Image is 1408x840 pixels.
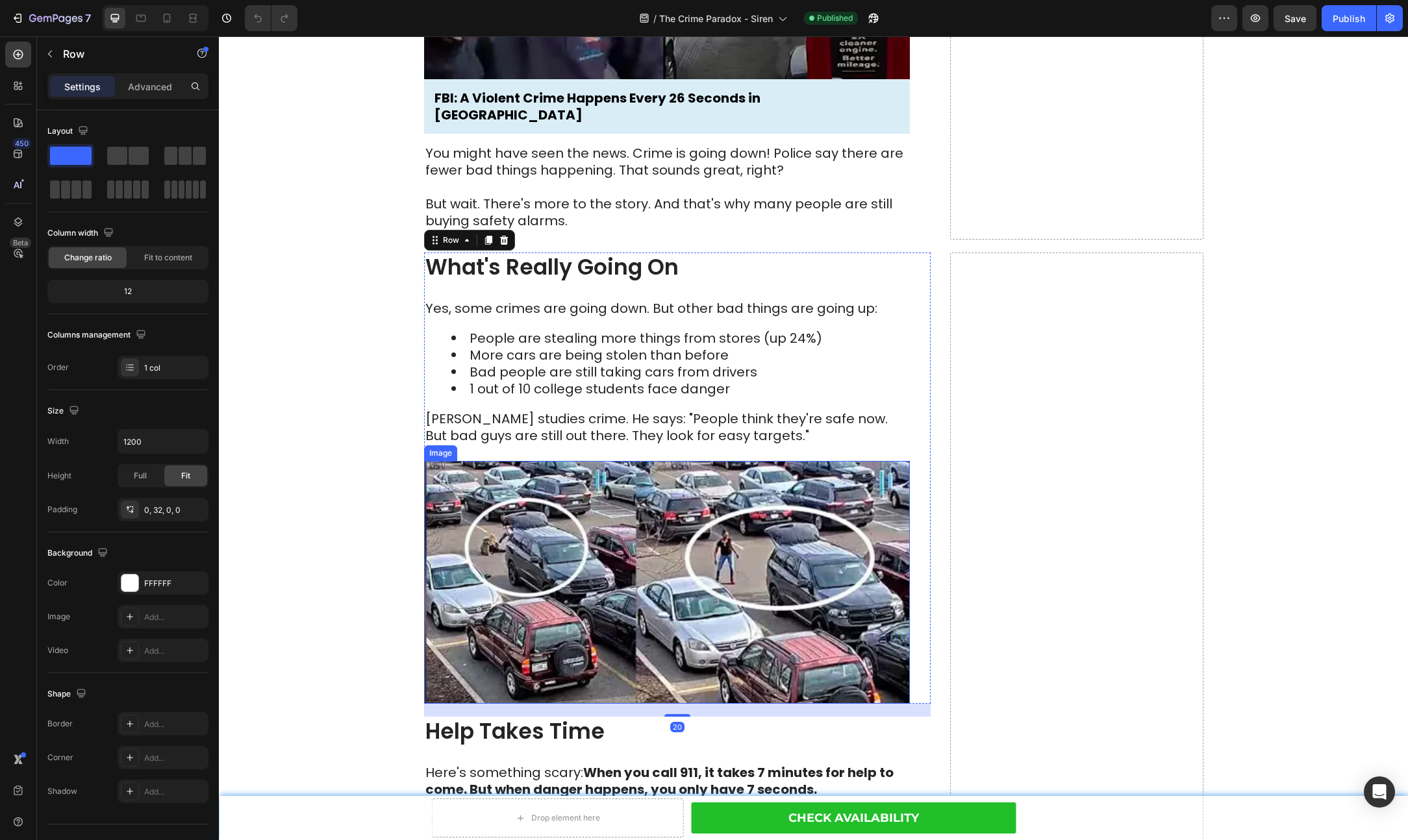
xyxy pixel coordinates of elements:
div: 12 [50,282,206,301]
div: Padding [47,504,77,515]
p: Settings [64,80,101,93]
div: Background [47,545,110,562]
p: 7 [85,10,91,26]
div: Shape [47,686,89,703]
div: Add... [144,645,205,657]
div: Order [47,362,69,373]
div: Image [208,411,236,423]
p: Advanced [128,80,172,93]
button: Publish [1322,5,1376,31]
span: Fit [181,470,190,482]
div: Beta [10,238,31,248]
span: Full [134,470,147,482]
div: FFFFFF [144,578,205,589]
p: You might have seen the news. Crime is going down! Police say there are fewer bad things happenin... [207,108,690,142]
h2: Help Takes Time [205,680,691,711]
span: Save [1285,13,1306,24]
div: Drop element here [312,776,381,787]
p: [PERSON_NAME] studies crime. He says: "People think they're safe now. But bad guys are still out ... [207,374,690,408]
span: / [653,12,657,25]
div: 20 [451,686,466,696]
p: Yes, some crimes are going down. But other bad things are going up: [207,264,690,280]
li: Bad people are still taking cars from drivers [233,327,690,344]
p: Check Availability [570,771,700,792]
div: 450 [12,138,31,149]
div: 1 col [144,362,205,374]
div: Size [47,402,82,420]
button: Save [1274,5,1316,31]
div: Add... [144,719,205,730]
li: People are stealing more things from stores (up 24%) [233,293,690,310]
div: Add... [144,752,205,764]
div: Video [47,645,68,656]
div: Undo/Redo [245,5,297,31]
div: Publish [1333,12,1365,25]
h2: What's Really Going On [205,216,691,247]
li: 1 out of 10 college students face danger [233,344,690,361]
div: Add... [144,786,205,798]
div: Open Intercom Messenger [1364,776,1395,808]
div: Image [47,611,70,623]
div: Layout [47,123,91,140]
span: Published [817,12,853,24]
div: 0, 32, 0, 0 [144,504,205,516]
span: The Crime Paradox - Siren [659,12,773,25]
span: Fit to content [144,252,192,264]
div: Color [47,577,68,589]
li: More cars are being stolen than before [233,310,690,327]
button: 7 [5,5,97,31]
p: Here's something scary: [207,728,690,761]
div: Shadow [47,785,77,797]
div: Border [47,718,73,730]
input: Auto [118,430,208,453]
iframe: Design area [219,36,1408,840]
div: Column width [47,225,116,242]
p: Row [63,46,173,62]
strong: When you call 911, it takes 7 minutes for help to come. But when danger happens, you only have 7 ... [207,727,675,762]
img: 2.webp [205,425,691,667]
div: Add... [144,611,205,623]
strong: FBI: A Violent Crime Happens Every 26 Seconds in [GEOGRAPHIC_DATA] [216,53,542,88]
div: Corner [47,752,73,763]
div: Width [47,436,69,447]
div: Columns management [47,327,149,344]
div: Height [47,470,71,482]
a: Check Availability [473,766,798,797]
span: Change ratio [64,252,112,264]
p: But wait. There's more to the story. And that's why many people are still buying safety alarms. [207,159,690,193]
div: Row [221,198,243,210]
